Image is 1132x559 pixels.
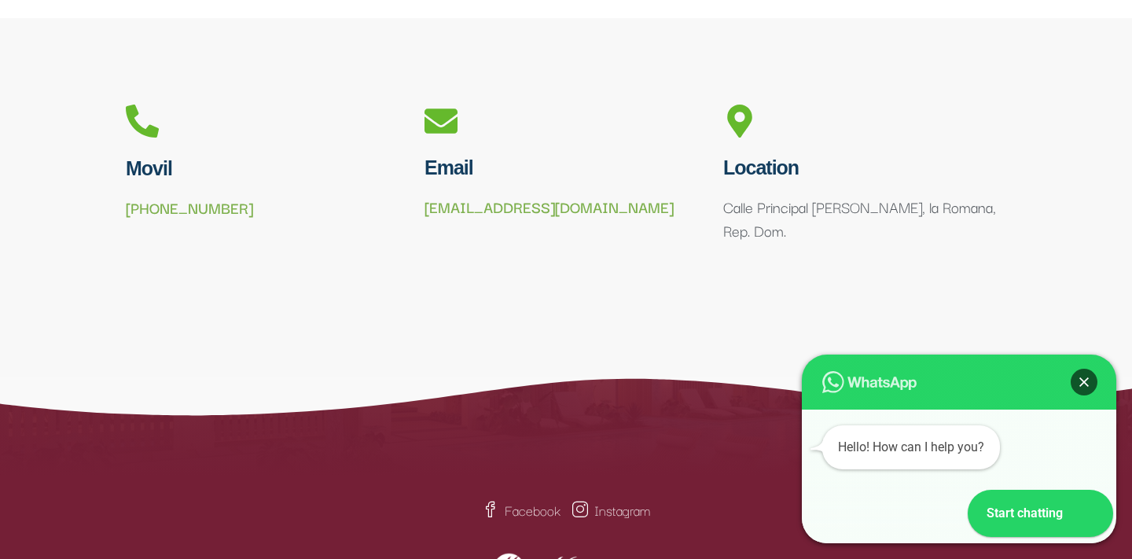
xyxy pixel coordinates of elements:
[822,425,1000,469] div: Hello! How can I help you?
[723,156,799,178] span: Location
[968,490,1066,537] div: Start chatting
[572,499,650,520] a: Instagram
[968,490,1113,537] div: Start chatting
[126,157,172,179] span: Movil
[424,195,674,219] a: [EMAIL_ADDRESS][DOMAIN_NAME]
[483,499,560,520] a: Facebook
[424,156,473,178] span: Email
[723,195,1006,242] p: Calle Principal [PERSON_NAME], la Romana, Rep. Dom.
[126,196,253,219] a: [PHONE_NUMBER]
[1071,369,1097,395] div: Close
